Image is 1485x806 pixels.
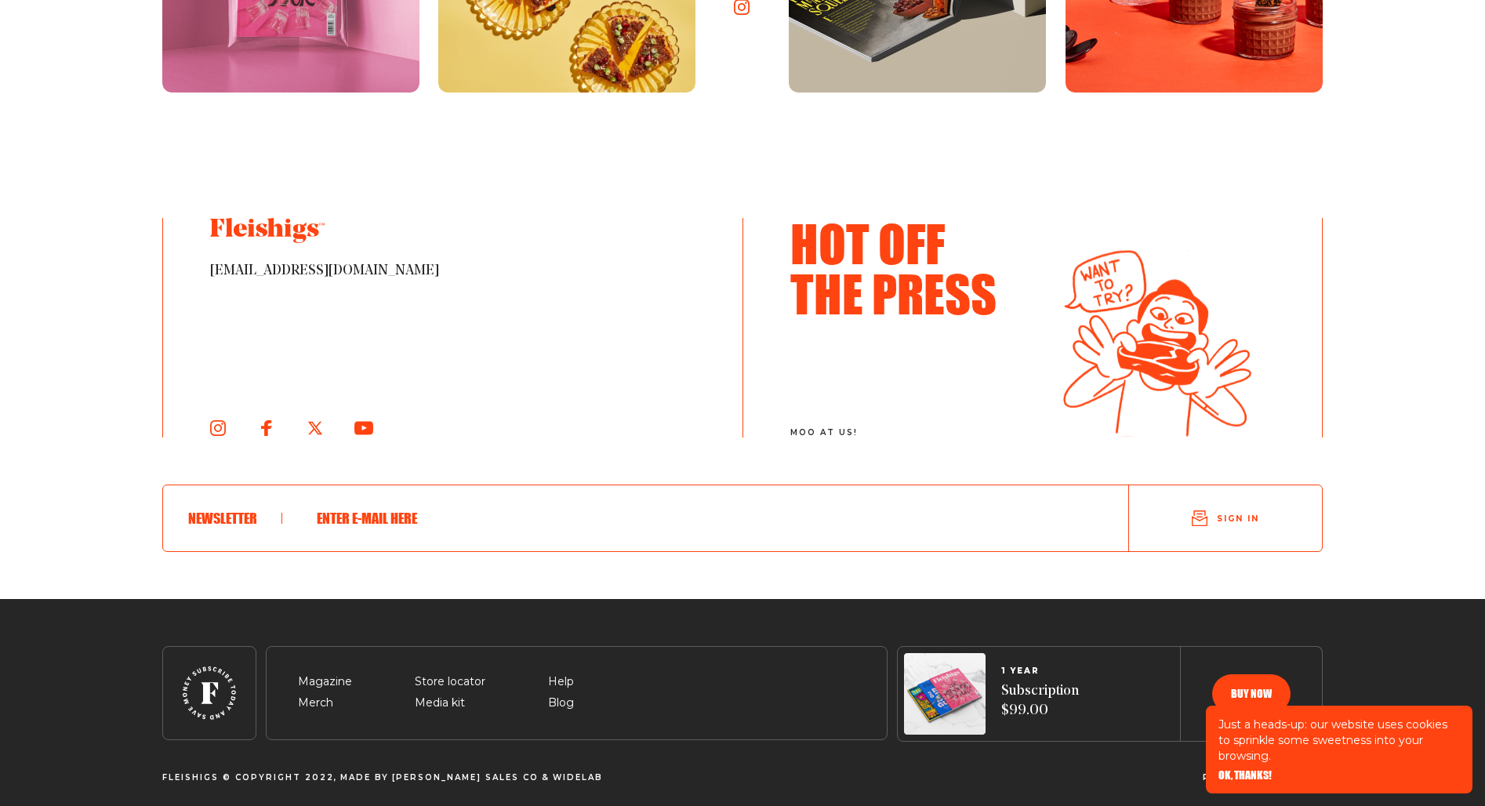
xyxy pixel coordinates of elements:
input: Enter e-mail here [307,498,1078,539]
a: [PERSON_NAME] Sales CO [392,772,539,782]
span: Made By [340,773,389,782]
a: Merch [298,695,333,710]
a: Privacy and terms [1203,773,1320,781]
a: Store locator [415,674,485,688]
a: Blog [548,695,574,710]
p: Just a heads-up: our website uses cookies to sprinkle some sweetness into your browsing. [1218,717,1460,764]
span: Help [548,673,574,692]
span: Sign in [1217,513,1259,525]
span: [PERSON_NAME] Sales CO [392,773,539,782]
a: Widelab [553,772,603,782]
span: Media kit [415,694,465,713]
span: [EMAIL_ADDRESS][DOMAIN_NAME] [210,262,695,281]
span: Buy now [1231,688,1272,699]
span: Privacy and terms [1203,773,1320,782]
span: , [334,773,337,782]
span: moo at us! [790,428,1026,437]
span: Fleishigs © Copyright 2022 [162,773,334,782]
span: Magazine [298,673,352,692]
a: Help [548,674,574,688]
a: Magazine [298,674,352,688]
span: Store locator [415,673,485,692]
h6: Newsletter [188,510,282,527]
h3: Hot Off The Press [790,218,1018,318]
img: Magazines image [904,653,986,735]
a: Media kit [415,695,465,710]
span: & [542,773,550,782]
span: 1 YEAR [1001,666,1079,676]
button: Buy now [1212,674,1291,713]
span: Widelab [553,773,603,782]
span: Merch [298,694,333,713]
span: Subscription $99.00 [1001,682,1079,721]
span: Blog [548,694,574,713]
button: Sign in [1129,492,1322,545]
